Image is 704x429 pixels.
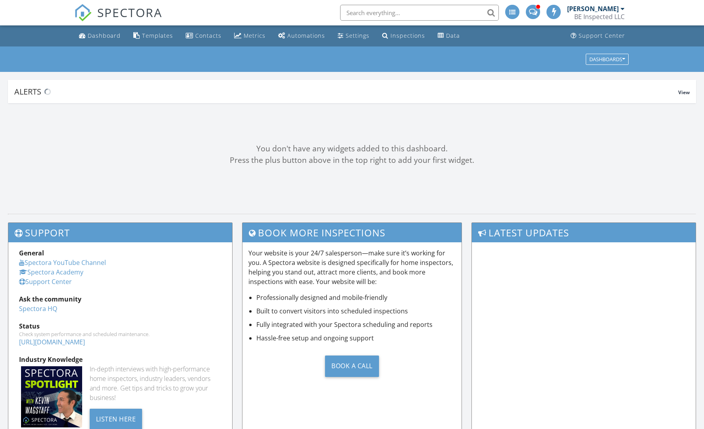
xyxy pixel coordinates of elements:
[74,11,162,27] a: SPECTORA
[287,32,325,39] div: Automations
[579,32,625,39] div: Support Center
[90,414,142,423] a: Listen Here
[130,29,176,43] a: Templates
[256,320,456,329] li: Fully integrated with your Spectora scheduling and reports
[142,32,173,39] div: Templates
[183,29,225,43] a: Contacts
[97,4,162,21] span: SPECTORA
[275,29,328,43] a: Automations (Advanced)
[567,29,628,43] a: Support Center
[90,364,221,402] div: In-depth interviews with high-performance home inspectors, industry leaders, vendors and more. Ge...
[76,29,124,43] a: Dashboard
[256,306,456,316] li: Built to convert visitors into scheduled inspections
[325,356,379,377] div: Book a Call
[8,155,696,166] div: Press the plus button above in the top right to add your first widget.
[88,32,121,39] div: Dashboard
[678,89,690,96] span: View
[19,294,221,304] div: Ask the community
[19,249,44,257] strong: General
[14,86,678,97] div: Alerts
[248,349,456,383] a: Book a Call
[340,5,499,21] input: Search everything...
[390,32,425,39] div: Inspections
[379,29,428,43] a: Inspections
[21,366,82,427] img: Spectoraspolightmain
[242,223,462,242] h3: Book More Inspections
[231,29,269,43] a: Metrics
[19,338,85,346] a: [URL][DOMAIN_NAME]
[19,268,83,276] a: Spectora Academy
[256,293,456,302] li: Professionally designed and mobile-friendly
[567,5,619,13] div: [PERSON_NAME]
[19,277,72,286] a: Support Center
[248,248,456,286] p: Your website is your 24/7 salesperson—make sure it’s working for you. A Spectora website is desig...
[19,355,221,364] div: Industry Knowledge
[195,32,221,39] div: Contacts
[19,331,221,337] div: Check system performance and scheduled maintenance.
[244,32,265,39] div: Metrics
[435,29,463,43] a: Data
[589,56,625,62] div: Dashboards
[446,32,460,39] div: Data
[256,333,456,343] li: Hassle-free setup and ongoing support
[586,54,629,65] button: Dashboards
[8,223,232,242] h3: Support
[19,258,106,267] a: Spectora YouTube Channel
[19,321,221,331] div: Status
[74,4,92,21] img: The Best Home Inspection Software - Spectora
[8,143,696,155] div: You don't have any widgets added to this dashboard.
[472,223,696,242] h3: Latest Updates
[574,13,625,21] div: BE Inspected LLC
[335,29,373,43] a: Settings
[346,32,369,39] div: Settings
[19,304,57,313] a: Spectora HQ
